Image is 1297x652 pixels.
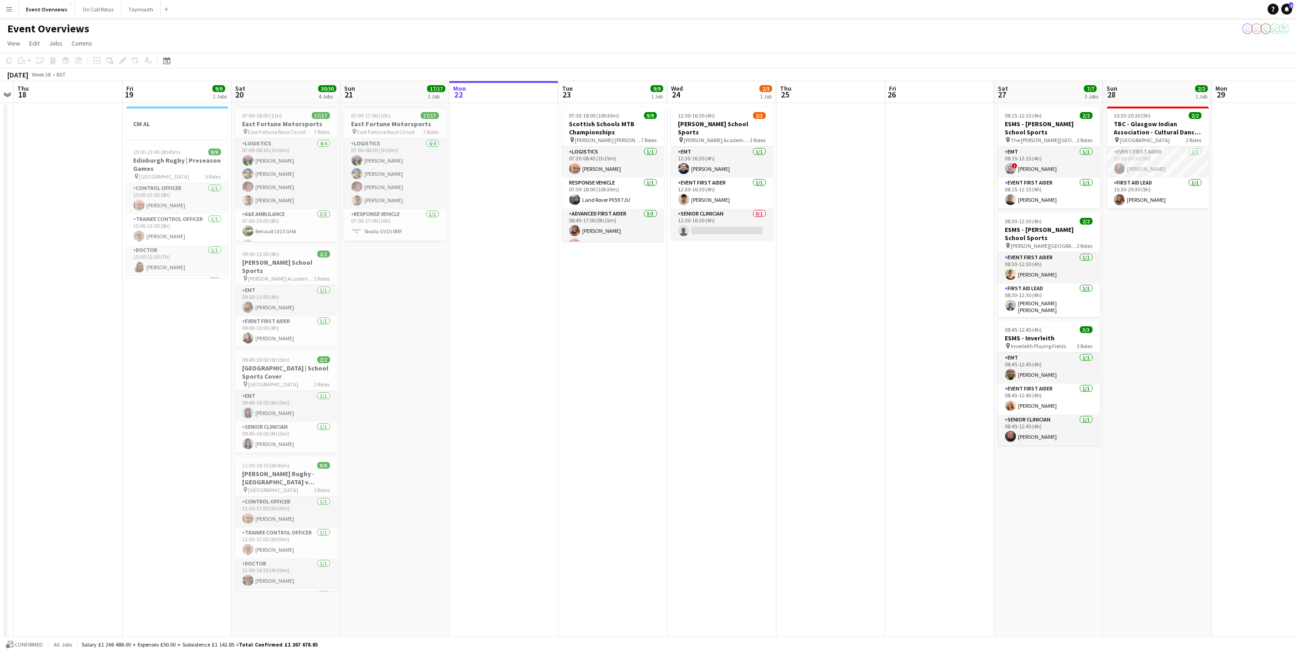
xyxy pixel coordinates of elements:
[52,641,74,648] span: All jobs
[1261,23,1271,34] app-user-avatar: Operations Team
[30,71,53,78] span: Week 38
[72,39,92,47] span: Comms
[19,0,75,18] button: Event Overviews
[5,640,44,650] button: Confirmed
[1270,23,1281,34] app-user-avatar: Operations Team
[15,642,43,648] span: Confirmed
[57,71,66,78] div: BST
[1251,23,1262,34] app-user-avatar: Operations Team
[7,39,20,47] span: View
[45,37,66,49] a: Jobs
[121,0,161,18] button: Taymouth
[1279,23,1290,34] app-user-avatar: Operations Manager
[29,39,40,47] span: Edit
[7,22,89,36] h1: Event Overviews
[7,70,28,79] div: [DATE]
[239,641,318,648] span: Total Confirmed £1 267 678.85
[68,37,96,49] a: Comms
[82,641,318,648] div: Salary £1 266 486.00 + Expenses £50.00 + Subsistence £1 142.85 =
[4,37,24,49] a: View
[26,37,43,49] a: Edit
[1242,23,1253,34] app-user-avatar: Operations Team
[49,39,62,47] span: Jobs
[75,0,121,18] button: On Call Rotas
[1281,4,1292,15] a: 1
[1289,2,1293,8] span: 1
